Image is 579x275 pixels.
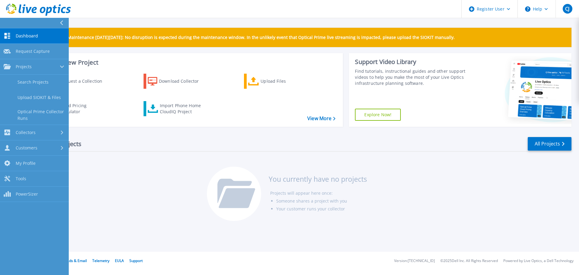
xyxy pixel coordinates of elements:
[16,161,36,166] span: My Profile
[503,259,574,263] li: Powered by Live Optics, a Dell Technology
[16,130,36,135] span: Collectors
[440,259,498,263] li: © 2025 Dell Inc. All Rights Reserved
[355,58,468,66] div: Support Video Library
[43,59,335,66] h3: Start a New Project
[355,109,401,121] a: Explore Now!
[261,75,309,87] div: Upload Files
[394,259,435,263] li: Version: [TECHNICAL_ID]
[92,258,109,263] a: Telemetry
[307,116,335,121] a: View More
[16,33,38,39] span: Dashboard
[67,258,87,263] a: Ads & Email
[270,189,367,197] li: Projects will appear here once:
[276,197,367,205] li: Someone shares a project with you
[43,74,110,89] a: Request a Collection
[16,145,37,151] span: Customers
[45,35,455,40] p: Scheduled Maintenance [DATE][DATE]: No disruption is expected during the maintenance window. In t...
[565,6,569,11] span: CJ
[160,103,207,115] div: Import Phone Home CloudIQ Project
[244,74,311,89] a: Upload Files
[43,101,110,116] a: Cloud Pricing Calculator
[115,258,124,263] a: EULA
[16,176,26,181] span: Tools
[528,137,571,151] a: All Projects
[16,64,32,69] span: Projects
[60,75,108,87] div: Request a Collection
[144,74,211,89] a: Download Collector
[276,205,367,213] li: Your customer runs your collector
[16,191,38,197] span: PowerSizer
[59,103,107,115] div: Cloud Pricing Calculator
[355,68,468,86] div: Find tutorials, instructional guides and other support videos to help you make the most of your L...
[159,75,207,87] div: Download Collector
[269,176,367,182] h3: You currently have no projects
[129,258,143,263] a: Support
[16,49,50,54] span: Request Capture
